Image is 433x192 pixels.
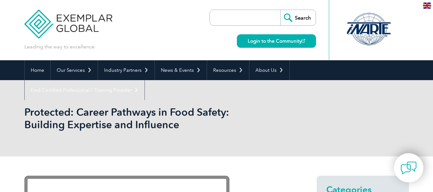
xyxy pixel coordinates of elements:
a: Industry Partners [98,60,154,80]
a: Our Services [51,60,98,80]
img: open_square.png [302,39,305,43]
a: Find Certified Professional / Training Provider [25,80,145,100]
a: Resources [207,60,249,80]
a: Login to the Community [237,34,316,48]
img: en [423,3,431,9]
p: Leading the way to excellence [24,43,95,50]
h1: Protected: Career Pathways in Food Safety: Building Expertise and Influence [24,106,271,131]
a: News & Events [155,60,207,80]
a: About Us [249,60,289,80]
input: Search [280,10,316,25]
img: contact-chat.png [401,160,417,176]
a: Home [25,60,50,80]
